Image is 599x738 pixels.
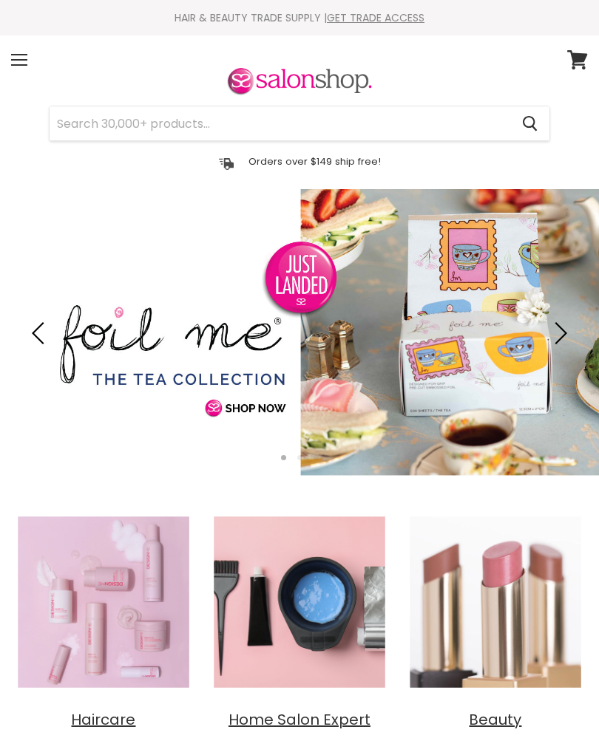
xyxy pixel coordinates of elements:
[207,510,392,694] img: Home Salon Expert
[26,318,55,348] button: Previous
[510,106,549,140] button: Search
[49,106,550,141] form: Product
[248,155,381,168] p: Orders over $149 ship free!
[314,455,319,460] li: Page dot 3
[71,709,135,730] span: Haircare
[50,106,510,140] input: Search
[281,455,286,460] li: Page dot 1
[544,318,573,348] button: Next
[297,455,302,460] li: Page dot 2
[469,709,521,730] span: Beauty
[207,510,392,728] a: Home Salon Expert Home Salon Expert
[11,510,196,694] img: Haircare
[327,10,424,25] a: GET TRADE ACCESS
[403,510,588,694] img: Beauty
[229,709,370,730] span: Home Salon Expert
[403,510,588,728] a: Beauty Beauty
[11,510,196,728] a: Haircare Haircare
